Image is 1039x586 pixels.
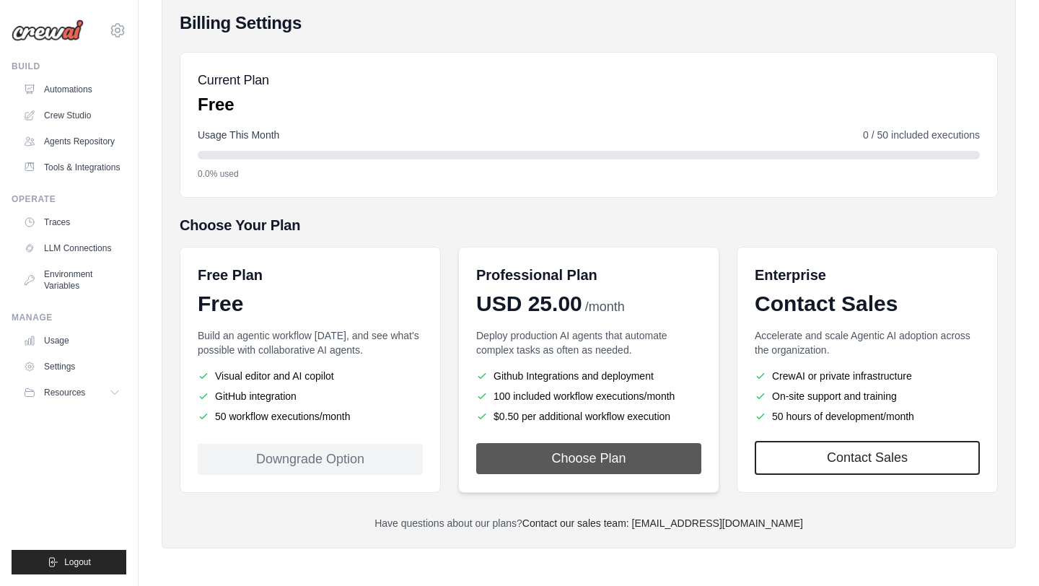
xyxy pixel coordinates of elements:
[17,381,126,404] button: Resources
[476,265,597,285] h6: Professional Plan
[585,297,625,317] span: /month
[476,443,701,474] button: Choose Plan
[755,265,980,285] h6: Enterprise
[198,369,423,383] li: Visual editor and AI copilot
[522,517,803,529] a: Contact our sales team: [EMAIL_ADDRESS][DOMAIN_NAME]
[476,291,582,317] span: USD 25.00
[17,156,126,179] a: Tools & Integrations
[198,328,423,357] p: Build an agentic workflow [DATE], and see what's possible with collaborative AI agents.
[12,312,126,323] div: Manage
[44,387,85,398] span: Resources
[198,291,423,317] div: Free
[12,550,126,574] button: Logout
[198,389,423,403] li: GitHub integration
[198,70,269,90] h5: Current Plan
[12,193,126,205] div: Operate
[476,409,701,424] li: $0.50 per additional workflow execution
[17,211,126,234] a: Traces
[755,389,980,403] li: On-site support and training
[476,369,701,383] li: Github Integrations and deployment
[967,517,1039,586] iframe: Chat Widget
[755,291,980,317] div: Contact Sales
[17,263,126,297] a: Environment Variables
[476,328,701,357] p: Deploy production AI agents that automate complex tasks as often as needed.
[17,355,126,378] a: Settings
[198,168,239,180] span: 0.0% used
[755,409,980,424] li: 50 hours of development/month
[198,128,279,142] span: Usage This Month
[64,556,91,568] span: Logout
[198,93,269,116] p: Free
[755,441,980,475] a: Contact Sales
[863,128,980,142] span: 0 / 50 included executions
[476,389,701,403] li: 100 included workflow executions/month
[17,237,126,260] a: LLM Connections
[180,215,998,235] h5: Choose Your Plan
[198,409,423,424] li: 50 workflow executions/month
[17,78,126,101] a: Automations
[17,104,126,127] a: Crew Studio
[12,61,126,72] div: Build
[17,329,126,352] a: Usage
[198,444,423,475] div: Downgrade Option
[12,19,84,41] img: Logo
[17,130,126,153] a: Agents Repository
[755,328,980,357] p: Accelerate and scale Agentic AI adoption across the organization.
[180,12,998,35] h4: Billing Settings
[180,516,998,530] p: Have questions about our plans?
[755,369,980,383] li: CrewAI or private infrastructure
[198,265,263,285] h6: Free Plan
